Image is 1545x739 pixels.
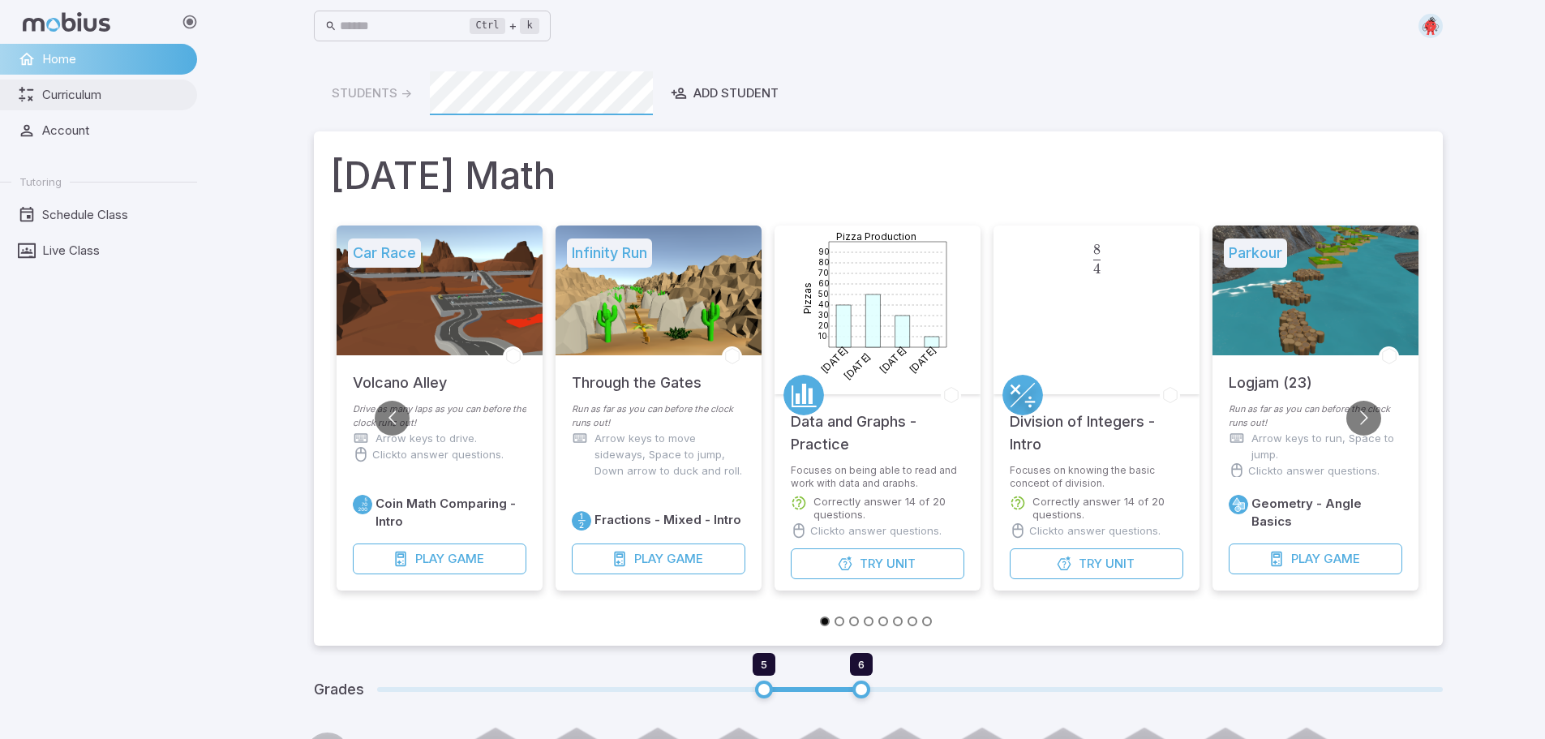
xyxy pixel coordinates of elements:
[572,544,745,574] button: PlayGame
[783,375,824,415] a: Data/Graphing
[447,550,483,568] span: Game
[42,50,186,68] span: Home
[1229,495,1248,514] a: Geometry 2D
[375,401,410,436] button: Go to previous slide
[633,550,663,568] span: Play
[1346,401,1381,436] button: Go to next slide
[1010,464,1183,487] p: Focuses on knowing the basic concept of division.
[1251,430,1402,462] p: Arrow keys to run, Space to jump.
[818,299,829,309] text: 40
[908,617,917,626] button: Go to slide 7
[1229,402,1402,430] p: Run as far as you can before the clock runs out!
[878,617,888,626] button: Go to slide 5
[1418,14,1443,38] img: circle.svg
[818,247,829,256] text: 90
[353,495,372,514] a: Place Value
[1224,238,1287,268] h5: Parkour
[800,282,813,314] text: Pizzas
[330,148,1427,203] h1: [DATE] Math
[520,18,539,34] kbd: k
[572,511,591,531] a: Fractions/Decimals
[376,430,477,446] p: Arrow keys to drive.
[818,310,828,320] text: 30
[818,278,829,288] text: 60
[1229,544,1402,574] button: PlayGame
[820,617,830,626] button: Go to slide 1
[858,658,865,671] span: 6
[1251,495,1402,531] h6: Geometry - Angle Basics
[470,18,506,34] kbd: Ctrl
[42,206,186,224] span: Schedule Class
[666,550,702,568] span: Game
[594,430,745,479] p: Arrow keys to move sideways, Space to jump, Down arrow to duck and roll.
[893,617,903,626] button: Go to slide 6
[1229,355,1312,394] h5: Logjam (23)
[835,617,844,626] button: Go to slide 2
[841,350,873,382] text: [DATE]
[1092,241,1100,258] span: 8
[791,464,964,487] p: Focuses on being able to read and work with data and graphs.
[818,344,850,376] text: [DATE]
[818,320,828,330] text: 20
[314,678,364,701] h5: Grades
[1248,462,1380,479] p: Click to answer questions.
[1092,260,1100,277] span: 4
[818,289,828,299] text: 50
[348,238,421,268] h5: Car Race
[572,355,702,394] h5: Through the Gates
[810,522,942,539] p: Click to answer questions.
[859,555,882,573] span: Try
[922,617,932,626] button: Go to slide 8
[1105,555,1134,573] span: Unit
[42,86,186,104] span: Curriculum
[1010,548,1183,579] button: TryUnit
[376,495,526,531] h6: Coin Math Comparing - Intro
[761,658,767,671] span: 5
[414,550,444,568] span: Play
[864,617,873,626] button: Go to slide 4
[470,16,539,36] div: +
[372,446,504,462] p: Click to answer questions.
[572,402,745,430] p: Run as far as you can before the clock runs out!
[1010,394,1183,456] h5: Division of Integers - Intro
[1032,495,1183,521] p: Correctly answer 14 of 20 questions.
[886,555,915,573] span: Unit
[594,511,741,529] h6: Fractions - Mixed - Intro
[849,617,859,626] button: Go to slide 3
[1100,244,1101,264] span: ​
[1029,522,1161,539] p: Click to answer questions.
[353,544,526,574] button: PlayGame
[818,257,829,267] text: 80
[1323,550,1359,568] span: Game
[353,355,447,394] h5: Volcano Alley
[877,344,908,376] text: [DATE]
[671,84,779,102] div: Add Student
[1002,375,1043,415] a: Multiply/Divide
[567,238,652,268] h5: Infinity Run
[353,402,526,430] p: Drive as many laps as you can before the clock runs out!
[19,174,62,189] span: Tutoring
[791,394,964,456] h5: Data and Graphs - Practice
[818,331,826,341] text: 10
[1078,555,1101,573] span: Try
[1290,550,1320,568] span: Play
[813,495,964,521] p: Correctly answer 14 of 20 questions.
[907,344,938,376] text: [DATE]
[818,268,828,277] text: 70
[42,122,186,140] span: Account
[42,242,186,260] span: Live Class
[791,548,964,579] button: TryUnit
[835,230,916,243] text: Pizza Production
